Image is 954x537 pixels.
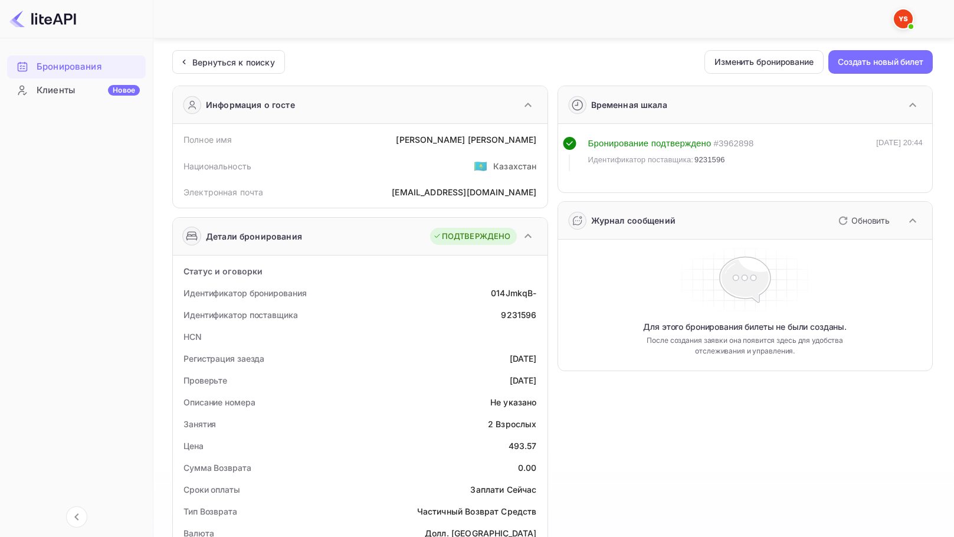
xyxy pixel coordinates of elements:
ya-tr-span: Полное имя [183,135,232,145]
button: Создать новый билет [828,50,933,74]
ya-tr-span: Статус и оговорки [183,266,263,276]
ya-tr-span: Идентификатор поставщика [183,310,298,320]
span: США [474,155,487,176]
ya-tr-span: Сроки оплаты [183,484,240,495]
ya-tr-span: Изменить бронирование [714,55,814,69]
ya-tr-span: Информация о госте [206,99,295,111]
ya-tr-span: Заплати Сейчас [470,484,536,495]
ya-tr-span: Занятия [183,419,216,429]
img: Логотип LiteAPI [9,9,76,28]
ya-tr-span: [PERSON_NAME] [396,135,465,145]
ya-tr-span: После создания заявки она появится здесь для удобства отслеживания и управления. [645,335,845,356]
ya-tr-span: Национальность [183,161,251,171]
ya-tr-span: подтверждено [651,138,712,148]
ya-tr-span: Для этого бронирования билеты не были созданы. [643,321,847,333]
ya-tr-span: Сумма Возврата [183,463,251,473]
button: Обновить [831,211,894,230]
ya-tr-span: Описание номера [183,397,255,407]
ya-tr-span: Бронирования [37,60,101,74]
ya-tr-span: Тип Возврата [183,506,237,516]
ya-tr-span: 🇰🇿 [474,159,487,172]
ya-tr-span: Создать новый билет [838,55,923,69]
ya-tr-span: Новое [113,86,135,94]
ya-tr-span: Детали бронирования [206,230,302,243]
img: Служба Поддержки Яндекса [894,9,913,28]
ya-tr-span: Обновить [851,215,890,225]
ya-tr-span: Проверьте [183,375,227,385]
ya-tr-span: Регистрация заезда [183,353,264,364]
div: 493.57 [509,440,537,452]
ya-tr-span: Вернуться к поиску [192,57,275,67]
div: КлиентыНовое [7,79,146,102]
ya-tr-span: Журнал сообщений [591,215,676,225]
ya-tr-span: Взрослых [496,419,536,429]
ya-tr-span: 014JmkqB- [491,288,536,298]
div: 0.00 [518,461,537,474]
div: [DATE] [510,374,537,387]
ya-tr-span: Электронная почта [183,187,264,197]
ya-tr-span: [PERSON_NAME] [468,135,537,145]
ya-tr-span: 9231596 [694,155,725,164]
div: # 3962898 [713,137,753,150]
div: [DATE] [510,352,537,365]
a: КлиентыНовое [7,79,146,101]
div: 9231596 [501,309,536,321]
ya-tr-span: 2 [488,419,493,429]
div: Бронирования [7,55,146,78]
ya-tr-span: Цена [183,441,204,451]
ya-tr-span: Идентификатор поставщика: [588,155,694,164]
ya-tr-span: Бронирование [588,138,649,148]
ya-tr-span: ПОДТВЕРЖДЕНО [442,231,511,243]
ya-tr-span: Казахстан [493,161,536,171]
ya-tr-span: Частичный Возврат Средств [417,506,537,516]
button: Свернуть навигацию [66,506,87,528]
ya-tr-span: [EMAIL_ADDRESS][DOMAIN_NAME] [392,187,536,197]
button: Изменить бронирование [704,50,824,74]
a: Бронирования [7,55,146,77]
ya-tr-span: Не указано [490,397,537,407]
ya-tr-span: Клиенты [37,84,75,97]
ya-tr-span: [DATE] 20:44 [876,138,923,147]
ya-tr-span: HCN [183,332,202,342]
ya-tr-span: Временная шкала [591,100,667,110]
ya-tr-span: Идентификатор бронирования [183,288,306,298]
